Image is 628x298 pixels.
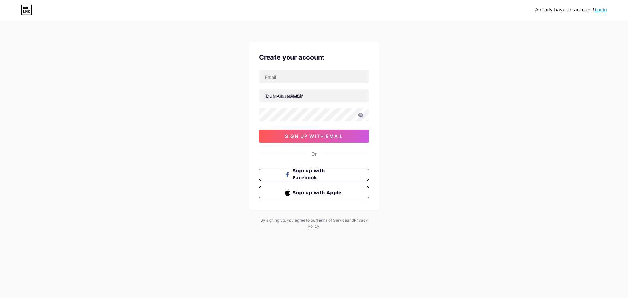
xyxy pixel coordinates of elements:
div: Already have an account? [535,7,607,13]
a: Terms of Service [316,218,347,223]
button: sign up with email [259,130,369,143]
div: By signing up, you agree to our and . [258,218,370,229]
button: Sign up with Apple [259,186,369,199]
input: Email [259,70,369,83]
a: Login [595,7,607,12]
span: Sign up with Apple [293,189,343,196]
div: [DOMAIN_NAME]/ [264,93,303,99]
span: sign up with email [285,133,343,139]
span: Sign up with Facebook [293,167,343,181]
input: username [259,89,369,102]
div: Or [311,150,317,157]
button: Sign up with Facebook [259,168,369,181]
div: Create your account [259,52,369,62]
